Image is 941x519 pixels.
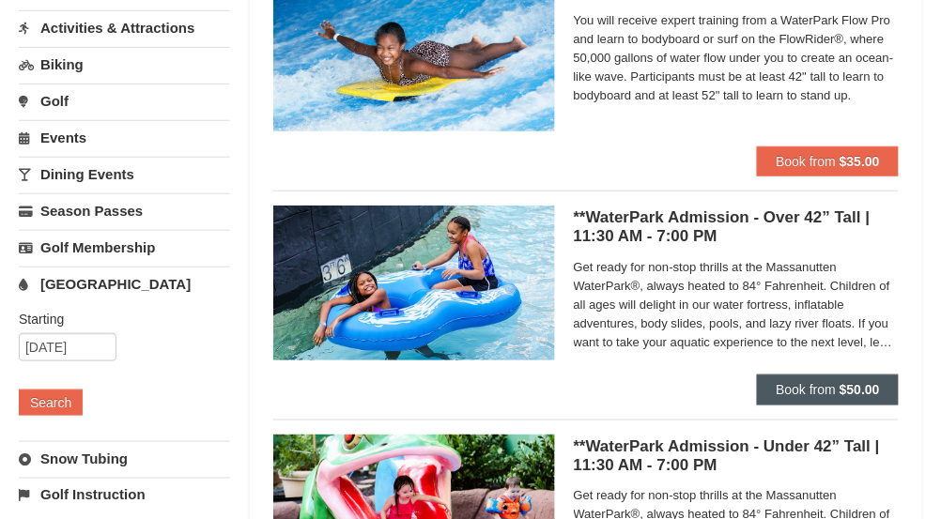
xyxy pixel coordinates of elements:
[19,157,230,191] a: Dining Events
[19,120,230,155] a: Events
[574,437,899,475] h5: **WaterPark Admission - Under 42” Tall | 11:30 AM - 7:00 PM
[19,230,230,265] a: Golf Membership
[19,47,230,82] a: Biking
[574,11,899,105] span: You will receive expert training from a WaterPark Flow Pro and learn to bodyboard or surf on the ...
[273,206,555,359] img: 6619917-720-80b70c28.jpg
[19,193,230,228] a: Season Passes
[19,267,230,301] a: [GEOGRAPHIC_DATA]
[19,389,83,416] button: Search
[19,84,230,118] a: Golf
[840,154,880,169] strong: $35.00
[574,208,899,246] h5: **WaterPark Admission - Over 42” Tall | 11:30 AM - 7:00 PM
[19,310,216,328] label: Starting
[19,478,230,512] a: Golf Instruction
[840,382,880,397] strong: $50.00
[19,441,230,476] a: Snow Tubing
[574,258,899,352] span: Get ready for non-stop thrills at the Massanutten WaterPark®, always heated to 84° Fahrenheit. Ch...
[19,10,230,45] a: Activities & Attractions
[776,154,836,169] span: Book from
[757,146,899,176] button: Book from $35.00
[776,382,836,397] span: Book from
[757,374,899,405] button: Book from $50.00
